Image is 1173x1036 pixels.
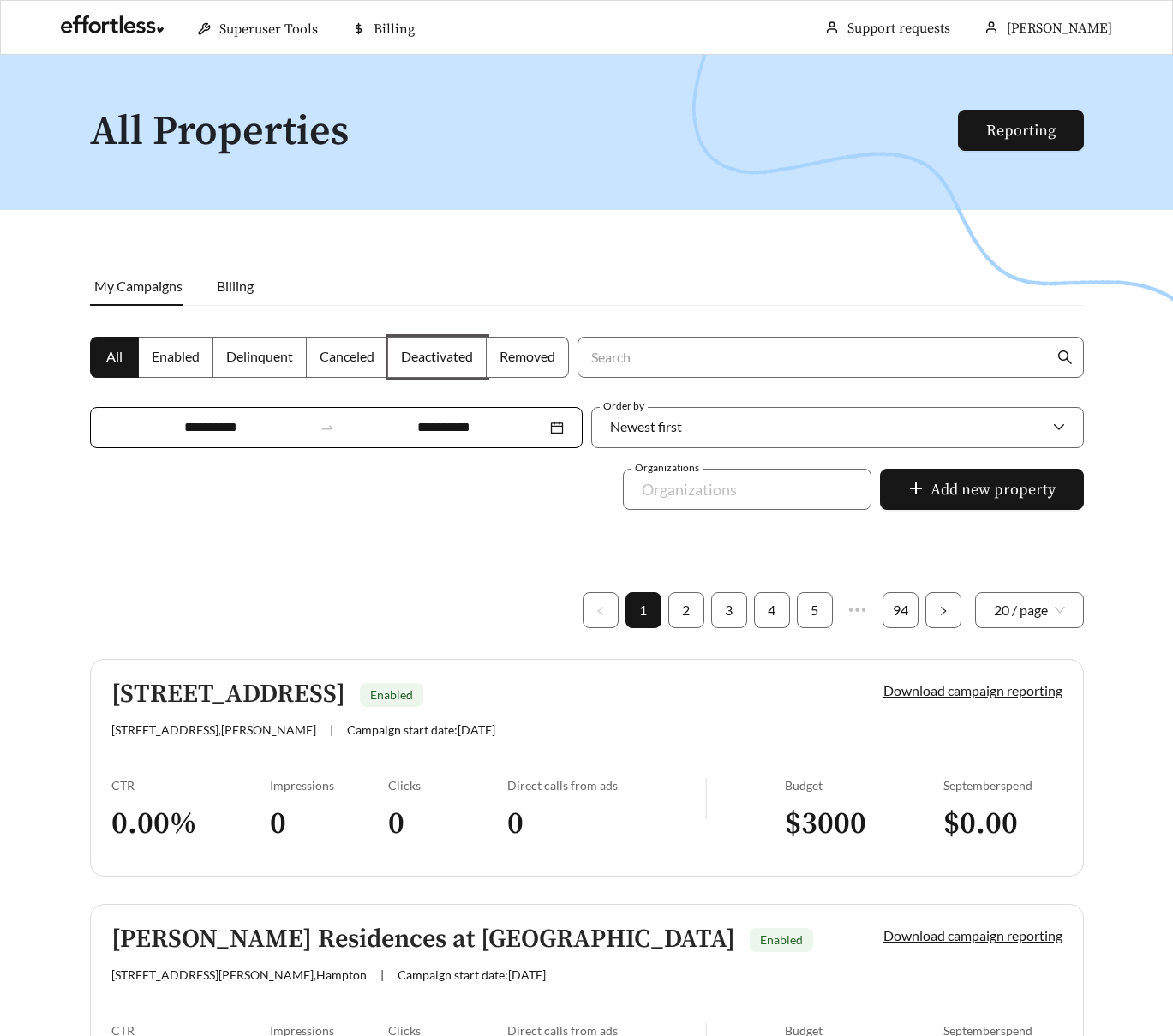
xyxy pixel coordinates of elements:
li: 5 [797,592,833,628]
a: Download campaign reporting [883,682,1062,698]
div: Clicks [388,778,507,793]
span: search [1057,350,1073,365]
h5: [PERSON_NAME] Residences at [GEOGRAPHIC_DATA] [111,925,735,954]
span: swap-right [320,420,335,435]
span: Billing [217,278,254,294]
a: 3 [712,593,746,627]
a: 2 [669,593,703,627]
li: Next Page [925,592,961,628]
div: Budget [785,778,943,793]
h3: 0 [270,805,389,843]
span: Removed [500,348,555,364]
span: left [595,606,606,616]
span: Superuser Tools [219,21,318,38]
a: 1 [626,593,661,627]
li: Next 5 Pages [840,592,876,628]
span: My Campaigns [94,278,183,294]
li: 94 [883,592,919,628]
div: Direct calls from ads [507,778,705,793]
button: plusAdd new property [880,469,1084,510]
span: [STREET_ADDRESS] , [PERSON_NAME] [111,722,316,737]
span: Campaign start date: [DATE] [398,967,546,982]
h3: $ 0.00 [943,805,1062,843]
span: Campaign start date: [DATE] [347,722,495,737]
span: All [106,348,123,364]
button: left [583,592,619,628]
li: Previous Page [583,592,619,628]
a: 5 [798,593,832,627]
span: to [320,420,335,435]
div: Page Size [975,592,1084,628]
span: [STREET_ADDRESS][PERSON_NAME] , Hampton [111,967,367,982]
li: 4 [754,592,790,628]
span: Add new property [931,478,1056,501]
span: Enabled [370,687,413,702]
span: plus [908,481,924,500]
span: 20 / page [994,593,1065,627]
button: right [925,592,961,628]
h3: 0 [507,805,705,843]
h3: $ 3000 [785,805,943,843]
span: Enabled [760,932,803,947]
span: Delinquent [226,348,293,364]
div: CTR [111,778,270,793]
div: September spend [943,778,1062,793]
button: Reporting [958,110,1084,151]
span: Canceled [320,348,374,364]
span: Billing [374,21,415,38]
a: Download campaign reporting [883,927,1062,943]
h5: [STREET_ADDRESS] [111,680,345,709]
span: [PERSON_NAME] [1007,20,1112,37]
span: Deactivated [401,348,473,364]
span: | [380,967,384,982]
a: [STREET_ADDRESS]Enabled[STREET_ADDRESS],[PERSON_NAME]|Campaign start date:[DATE]Download campaign... [90,659,1084,877]
a: Reporting [986,121,1056,141]
span: Newest first [610,418,682,434]
span: Enabled [152,348,200,364]
li: 1 [625,592,661,628]
a: 94 [883,593,918,627]
span: ••• [840,592,876,628]
span: | [330,722,333,737]
h1: All Properties [90,110,960,155]
span: right [938,606,949,616]
li: 2 [668,592,704,628]
a: Support requests [847,20,950,37]
h3: 0 [388,805,507,843]
img: line [705,778,707,819]
div: Impressions [270,778,389,793]
li: 3 [711,592,747,628]
h3: 0.00 % [111,805,270,843]
a: 4 [755,593,789,627]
